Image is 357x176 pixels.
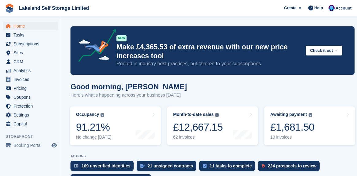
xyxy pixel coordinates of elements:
a: Lakeland Self Storage Limited [17,3,92,13]
img: icon-info-grey-7440780725fd019a000dd9b08b2336e03edf1995a4989e88bcd33f0948082b44.svg [101,113,104,117]
span: Analytics [13,66,50,75]
span: Protection [13,102,50,110]
img: contract_signature_icon-13c848040528278c33f63329250d36e43548de30e8caae1d1a13099fd9432cc5.svg [140,164,145,168]
a: menu [3,22,58,30]
span: Account [336,5,351,11]
div: No change [DATE] [76,135,112,140]
span: Create [284,5,296,11]
div: 21 unsigned contracts [148,163,193,168]
a: 169 unverified identities [70,161,137,174]
img: verify_identity-adf6edd0f0f0b5bbfe63781bf79b02c33cf7c696d77639b501bdc392416b5a36.svg [74,164,78,168]
span: CRM [13,57,50,66]
div: 62 invoices [173,135,223,140]
h1: Good morning, [PERSON_NAME] [70,82,187,91]
span: Coupons [13,93,50,101]
p: Here's what's happening across your business [DATE] [70,92,187,99]
div: £12,667.15 [173,121,223,133]
span: Pricing [13,84,50,93]
img: prospect-51fa495bee0391a8d652442698ab0144808aea92771e9ea1ae160a38d050c398.svg [262,164,265,168]
div: Occupancy [76,112,99,117]
div: 169 unverified identities [82,163,131,168]
a: menu [3,93,58,101]
a: 21 unsigned contracts [137,161,199,174]
span: Storefront [6,133,61,140]
a: menu [3,84,58,93]
button: Check it out → [306,46,342,56]
div: £1,681.50 [270,121,314,133]
div: 10 invoices [270,135,314,140]
div: NEW [116,35,127,41]
a: Month-to-date sales £12,667.15 62 invoices [167,106,258,145]
a: menu [3,48,58,57]
a: menu [3,66,58,75]
img: price-adjustments-announcement-icon-8257ccfd72463d97f412b2fc003d46551f7dbcb40ab6d574587a9cd5c0d94... [73,29,116,64]
p: Make £4,365.53 of extra revenue with our new price increases tool [116,43,301,60]
a: menu [3,111,58,119]
p: ACTIONS [70,154,355,158]
a: menu [3,141,58,150]
span: Help [314,5,323,11]
a: 11 tasks to complete [199,161,258,174]
a: Preview store [51,142,58,149]
img: icon-info-grey-7440780725fd019a000dd9b08b2336e03edf1995a4989e88bcd33f0948082b44.svg [309,113,312,117]
a: Awaiting payment £1,681.50 10 invoices [264,106,355,145]
img: icon-info-grey-7440780725fd019a000dd9b08b2336e03edf1995a4989e88bcd33f0948082b44.svg [215,113,219,117]
a: menu [3,102,58,110]
a: menu [3,120,58,128]
span: Capital [13,120,50,128]
span: Settings [13,111,50,119]
a: 224 prospects to review [258,161,323,174]
span: Sites [13,48,50,57]
a: menu [3,31,58,39]
span: Home [13,22,50,30]
div: Month-to-date sales [173,112,214,117]
a: menu [3,75,58,84]
span: Tasks [13,31,50,39]
div: Awaiting payment [270,112,307,117]
a: menu [3,57,58,66]
div: 224 prospects to review [268,163,317,168]
span: Subscriptions [13,40,50,48]
p: Rooted in industry best practices, but tailored to your subscriptions. [116,60,301,67]
a: Occupancy 91.21% No change [DATE] [70,106,161,145]
img: David Dickson [329,5,335,11]
div: 91.21% [76,121,112,133]
img: task-75834270c22a3079a89374b754ae025e5fb1db73e45f91037f5363f120a921f8.svg [203,164,207,168]
span: Booking Portal [13,141,50,150]
img: stora-icon-8386f47178a22dfd0bd8f6a31ec36ba5ce8667c1dd55bd0f319d3a0aa187defe.svg [5,4,14,13]
div: 11 tasks to complete [210,163,252,168]
span: Invoices [13,75,50,84]
a: menu [3,40,58,48]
